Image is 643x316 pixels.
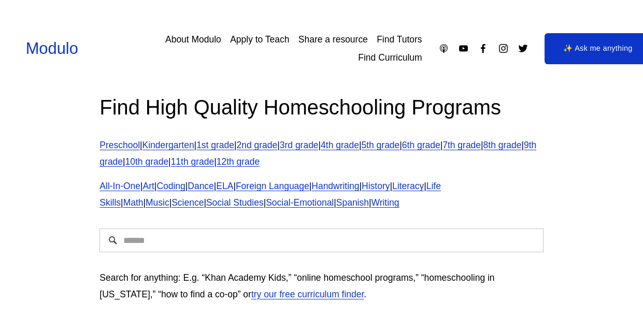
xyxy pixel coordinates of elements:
[311,181,359,191] a: Handwriting
[99,181,441,207] a: Life Skills
[483,140,522,150] a: 8th grade
[402,140,440,150] a: 6th grade
[478,43,489,54] a: Facebook
[99,181,140,191] a: All-In-One
[321,140,359,150] a: 4th grade
[99,228,543,252] input: Search
[298,31,368,49] a: Share a resource
[361,140,399,150] a: 5th grade
[216,181,233,191] a: ELA
[458,43,469,54] a: YouTube
[172,197,204,208] a: Science
[188,181,214,191] a: Dance
[125,156,169,167] a: 10th grade
[251,289,364,299] a: try our free curriculum finder
[237,140,278,150] a: 2nd grade
[377,31,422,49] a: Find Tutors
[171,156,215,167] a: 11th grade
[280,140,319,150] a: 3rd grade
[99,140,536,166] a: 9th grade
[146,197,169,208] a: Music
[123,197,144,208] a: Math
[143,181,154,191] a: Art
[142,140,194,150] a: Kindergarten
[362,181,390,191] a: History
[236,181,309,191] a: Foreign Language
[518,43,528,54] a: Twitter
[156,181,185,191] a: Coding
[230,31,289,49] a: Apply to Teach
[336,197,369,208] a: Spanish
[438,43,449,54] a: Apple Podcasts
[196,140,234,150] a: 1st grade
[26,39,78,58] a: Modulo
[371,197,399,208] a: Writing
[358,49,422,67] a: Find Curriculum
[217,156,260,167] a: 12th grade
[99,270,543,303] p: Search for anything: E.g. “Khan Academy Kids,” “online homeschool programs,” “homeschooling in [U...
[498,43,509,54] a: Instagram
[165,31,221,49] a: About Modulo
[99,94,543,121] h2: Find High Quality Homeschooling Programs
[99,137,543,170] p: | | | | | | | | | | | | |
[99,140,140,150] a: Preschool
[442,140,481,150] a: 7th grade
[392,181,424,191] a: Literacy
[266,197,334,208] a: Social-Emotional
[206,197,264,208] a: Social Studies
[99,178,543,211] p: | | | | | | | | | | | | | | | |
